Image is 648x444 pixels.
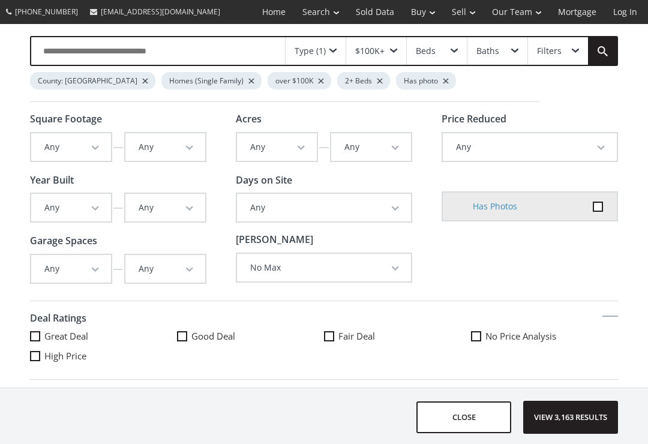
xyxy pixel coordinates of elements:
label: Has Photos [442,191,618,221]
div: Type (1) [295,47,326,55]
button: Any [125,194,205,221]
label: Fair Deal [324,330,471,343]
div: Filters [537,47,562,55]
div: Has photo [396,72,456,89]
button: No Max [237,254,411,281]
div: Baths [476,47,499,55]
h4: Garage Spaces [30,236,206,247]
h4: [PERSON_NAME] [236,235,412,245]
div: 2+ Beds [337,72,390,89]
label: High Price [30,350,177,362]
button: View 3,163 results [523,401,618,434]
div: over $100K [268,72,331,89]
button: close [416,401,511,433]
span: View 3,163 results [527,401,614,433]
button: Any [125,255,205,283]
div: Beds [416,47,436,55]
h4: Square Footage [30,114,206,125]
button: Any [331,133,411,161]
h4: Days on Site [236,175,412,186]
a: [EMAIL_ADDRESS][DOMAIN_NAME] [84,1,226,23]
label: Good Deal [177,330,324,343]
button: Any [31,133,111,161]
span: [EMAIL_ADDRESS][DOMAIN_NAME] [101,7,220,17]
h4: Deal Ratings [30,307,618,330]
div: $100K+ [355,47,385,55]
span: [PHONE_NUMBER] [15,7,78,17]
button: Any [237,194,411,221]
h4: Acres [236,114,412,125]
h4: Community Features [30,386,618,409]
h4: Year Built [30,175,206,186]
h4: Price Reduced [442,114,618,125]
button: Any [443,133,617,161]
label: No Price Analysis [471,330,618,343]
div: County: [GEOGRAPHIC_DATA] [30,72,155,89]
button: Any [125,133,205,161]
button: Any [31,255,111,283]
div: Homes (Single Family) [161,72,262,89]
button: Any [31,194,111,221]
label: Great Deal [30,330,177,343]
button: Any [237,133,317,161]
